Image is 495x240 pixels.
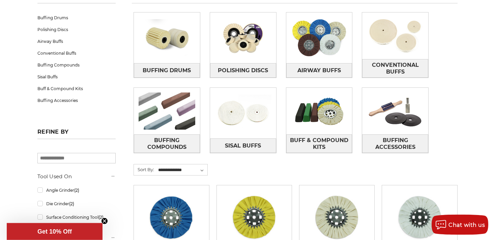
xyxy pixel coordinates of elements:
[37,172,116,181] h5: Tool Used On
[37,211,116,223] a: Surface Conditioning Tool
[362,134,428,153] a: Buffing Accessories
[286,15,352,61] img: Airway Buffs
[37,95,116,106] a: Buffing Accessories
[448,222,485,228] span: Chat with us
[134,134,200,153] a: Buffing Compounds
[286,134,352,153] a: Buff & Compound Kits
[134,164,154,175] label: Sort By:
[37,47,116,59] a: Conventional Buffs
[157,165,207,175] select: Sort By:
[74,188,79,193] span: (2)
[134,88,200,134] img: Buffing Compounds
[218,65,268,76] span: Polishing Discs
[37,129,116,139] h5: Refine by
[225,140,261,152] span: Sisal Buffs
[134,15,200,61] img: Buffing Drums
[286,88,352,134] img: Buff & Compound Kits
[7,223,103,240] div: Get 10% OffClose teaser
[37,35,116,47] a: Airway Buffs
[37,228,72,235] span: Get 10% Off
[287,135,352,153] span: Buff & Compound Kits
[37,59,116,71] a: Buffing Compounds
[362,59,428,78] a: Conventional Buffs
[134,63,200,78] a: Buffing Drums
[37,184,116,196] a: Angle Grinder
[362,88,428,134] img: Buffing Accessories
[37,71,116,83] a: Sisal Buffs
[362,12,428,59] img: Conventional Buffs
[98,215,104,220] span: (2)
[432,215,488,235] button: Chat with us
[210,63,276,78] a: Polishing Discs
[210,15,276,61] img: Polishing Discs
[37,24,116,35] a: Polishing Discs
[210,90,276,136] img: Sisal Buffs
[210,138,276,153] a: Sisal Buffs
[101,218,108,224] button: Close teaser
[297,65,341,76] span: Airway Buffs
[37,198,116,210] a: Die Grinder
[286,63,352,78] a: Airway Buffs
[37,83,116,95] a: Buff & Compound Kits
[37,12,116,24] a: Buffing Drums
[143,65,191,76] span: Buffing Drums
[69,201,74,206] span: (2)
